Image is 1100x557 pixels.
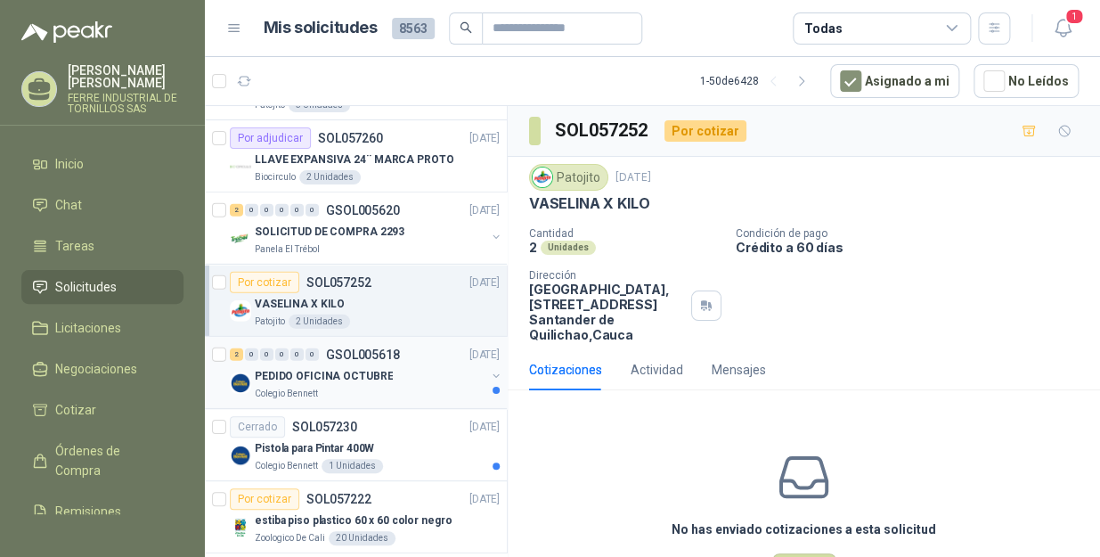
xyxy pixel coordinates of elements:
[529,164,608,191] div: Patojito
[205,481,507,553] a: Por cotizarSOL057222[DATE] Company Logoestiba piso plastico 60 x 60 color negroZoologico De Cali2...
[804,19,842,38] div: Todas
[736,240,1093,255] p: Crédito a 60 días
[21,147,183,181] a: Inicio
[21,229,183,263] a: Tareas
[245,348,258,361] div: 0
[615,169,651,186] p: [DATE]
[664,120,746,142] div: Por cotizar
[230,228,251,250] img: Company Logo
[245,204,258,217] div: 0
[326,348,400,361] p: GSOL005618
[68,64,183,89] p: [PERSON_NAME] [PERSON_NAME]
[264,15,378,41] h1: Mis solicitudes
[230,200,503,257] a: 2 0 0 0 0 0 GSOL005620[DATE] Company LogoSOLICITUD DE COMPRA 2293Panela El Trébol
[230,373,251,394] img: Company Logo
[541,241,596,255] div: Unidades
[230,416,285,438] div: Cerrado
[469,491,500,508] p: [DATE]
[1064,8,1084,25] span: 1
[255,531,325,545] p: Zoologico De Cali
[21,21,112,43] img: Logo peakr
[1047,12,1079,45] button: 1
[230,156,251,177] img: Company Logo
[712,360,766,380] div: Mensajes
[255,459,318,473] p: Colegio Bennett
[255,224,404,241] p: SOLICITUD DE COMPRA 2293
[529,269,684,282] p: Dirección
[469,347,500,364] p: [DATE]
[21,352,183,386] a: Negociaciones
[230,488,299,510] div: Por cotizar
[255,296,345,313] p: VASELINA X KILO
[255,368,393,385] p: PEDIDO OFICINA OCTUBRE
[205,120,507,192] a: Por adjudicarSOL057260[DATE] Company LogoLLAVE EXPANSIVA 24¨ MARCA PROTOBiocirculo2 Unidades
[21,434,183,487] a: Órdenes de Compra
[255,512,452,529] p: estiba piso plastico 60 x 60 color negro
[68,93,183,114] p: FERRE INDUSTRIAL DE TORNILLOS SAS
[306,493,371,505] p: SOL057222
[21,270,183,304] a: Solicitudes
[275,204,289,217] div: 0
[230,127,311,149] div: Por adjudicar
[55,154,84,174] span: Inicio
[306,204,319,217] div: 0
[230,517,251,538] img: Company Logo
[289,315,350,329] div: 2 Unidades
[322,459,383,473] div: 1 Unidades
[736,227,1093,240] p: Condición de pago
[55,195,82,215] span: Chat
[230,445,251,466] img: Company Logo
[529,240,537,255] p: 2
[326,204,400,217] p: GSOL005620
[672,520,936,539] h3: No has enviado cotizaciones a esta solicitud
[469,130,500,147] p: [DATE]
[275,348,289,361] div: 0
[329,531,395,545] div: 20 Unidades
[290,204,304,217] div: 0
[55,236,94,256] span: Tareas
[205,265,507,337] a: Por cotizarSOL057252[DATE] Company LogoVASELINA X KILOPatojito2 Unidades
[469,274,500,291] p: [DATE]
[55,318,121,338] span: Licitaciones
[555,117,650,144] h3: SOL057252
[55,502,121,521] span: Remisiones
[230,204,243,217] div: 2
[529,360,602,380] div: Cotizaciones
[55,359,137,379] span: Negociaciones
[255,387,318,401] p: Colegio Bennett
[318,132,383,144] p: SOL057260
[21,311,183,345] a: Licitaciones
[255,152,453,168] p: LLAVE EXPANSIVA 24¨ MARCA PROTO
[469,419,500,436] p: [DATE]
[255,315,285,329] p: Patojito
[230,272,299,293] div: Por cotizar
[290,348,304,361] div: 0
[260,348,273,361] div: 0
[230,344,503,401] a: 2 0 0 0 0 0 GSOL005618[DATE] Company LogoPEDIDO OFICINA OCTUBREColegio Bennett
[529,282,684,342] p: [GEOGRAPHIC_DATA], [STREET_ADDRESS] Santander de Quilichao , Cauca
[260,204,273,217] div: 0
[392,18,435,39] span: 8563
[700,67,816,95] div: 1 - 50 de 6428
[460,21,472,34] span: search
[55,277,117,297] span: Solicitudes
[205,409,507,481] a: CerradoSOL057230[DATE] Company LogoPistola para Pintar 400WColegio Bennett1 Unidades
[230,300,251,322] img: Company Logo
[830,64,959,98] button: Asignado a mi
[55,441,167,480] span: Órdenes de Compra
[974,64,1079,98] button: No Leídos
[469,202,500,219] p: [DATE]
[306,276,371,289] p: SOL057252
[55,400,96,420] span: Cotizar
[533,168,552,187] img: Company Logo
[529,194,649,213] p: VASELINA X KILO
[255,170,296,184] p: Biocirculo
[255,242,320,257] p: Panela El Trébol
[21,393,183,427] a: Cotizar
[21,495,183,528] a: Remisiones
[255,440,374,457] p: Pistola para Pintar 400W
[230,348,243,361] div: 2
[292,421,357,433] p: SOL057230
[631,360,683,380] div: Actividad
[529,227,721,240] p: Cantidad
